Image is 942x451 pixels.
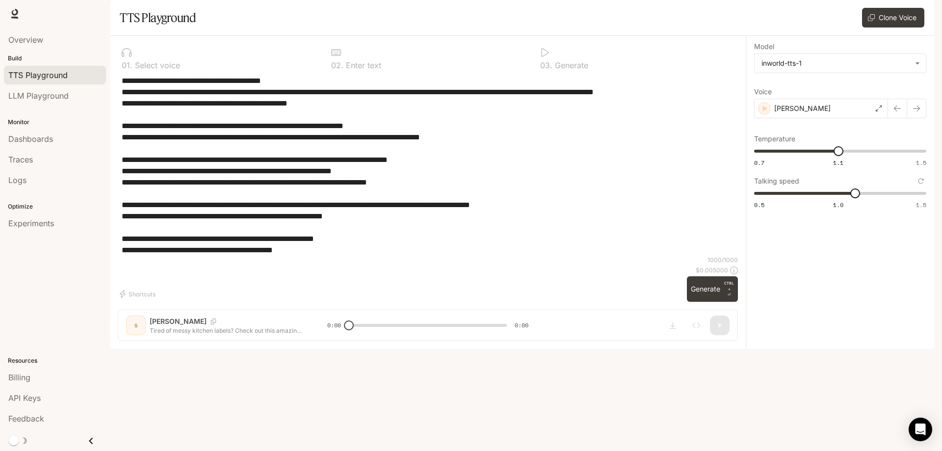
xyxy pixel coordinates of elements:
p: [PERSON_NAME] [774,104,831,113]
span: 1.1 [833,159,843,167]
p: $ 0.005000 [696,266,728,274]
div: inworld-tts-1 [755,54,926,73]
p: 0 1 . [122,61,132,69]
button: GenerateCTRL +⏎ [687,276,738,302]
div: inworld-tts-1 [761,58,910,68]
button: Reset to default [916,176,926,186]
p: 0 2 . [331,61,343,69]
button: Clone Voice [862,8,924,27]
span: 1.5 [916,201,926,209]
span: 1.0 [833,201,843,209]
div: Open Intercom Messenger [909,418,932,441]
span: 0.5 [754,201,764,209]
p: Enter text [343,61,381,69]
h1: TTS Playground [120,8,196,27]
button: Shortcuts [118,286,159,302]
p: Select voice [132,61,180,69]
p: Voice [754,88,772,95]
p: ⏎ [724,280,734,298]
p: 1000 / 1000 [707,256,738,264]
p: Talking speed [754,178,799,185]
span: 0.7 [754,159,764,167]
p: 0 3 . [540,61,552,69]
p: Temperature [754,135,795,142]
p: CTRL + [724,280,734,292]
p: Generate [552,61,588,69]
p: Model [754,43,774,50]
span: 1.5 [916,159,926,167]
